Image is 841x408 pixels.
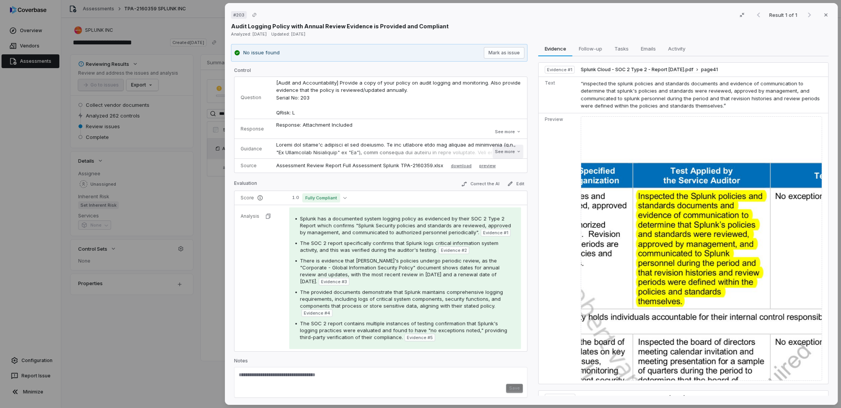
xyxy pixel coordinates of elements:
p: Loremi dol sitame'c adipisci el sed doeiusmo. Te inc utlabore etdo mag aliquae ad minimvenia (q.n... [276,141,521,335]
button: Correct the AI [458,180,503,189]
p: Guidance [241,146,264,152]
p: Notes [234,358,528,367]
p: Response: Attachment Included Comment: Splunk has a documented system logging policy that specifi... [276,121,521,233]
button: Splunk Cloud - SOC 2 Type 2 - Report [DATE].pdfpage42 [582,395,720,401]
p: Analysis [241,213,259,219]
span: page 41 [701,67,718,73]
p: Result 1 of 1 [769,11,799,19]
span: page 42 [702,395,720,401]
span: The provided documents demonstrate that Splunk maintains comprehensive logging requirements, incl... [300,289,503,309]
td: Preview [539,113,578,384]
p: Audit Logging Policy with Annual Review Evidence is Provided and Compliant [231,22,449,30]
span: Emails [638,44,659,54]
td: Text [539,77,578,113]
span: Activity [665,44,689,54]
p: No issue found [243,49,280,57]
span: Evidence # 3 [321,279,347,285]
button: Edit [504,179,528,188]
p: Assessment Review Report Full Assessment Splunk TPA-2160359.xlsx [276,162,443,170]
span: Splunk Cloud - SOC 2 Type 2 - Report [DATE].pdf [582,395,694,401]
span: The SOC 2 report specifically confirms that Splunk logs critical information system activity, and... [300,240,498,253]
span: The SOC 2 report contains multiple instances of testing confirmation that Splunk's logging practi... [300,320,507,340]
p: Response [241,126,264,132]
span: [Audit and Accountability] Provide a copy of your policy on audit logging and monitoring. Also pr... [276,80,522,116]
span: Evidence # 1 [483,230,508,236]
span: Evidence # 2 [547,395,573,401]
span: Evidence # 2 [441,247,467,253]
span: Follow-up [576,44,605,54]
button: 1.0Fully Compliant [289,193,350,202]
button: preview [479,161,496,170]
p: Source [241,163,264,169]
p: Evaluation [234,180,257,189]
span: Analyzed: [DATE] [231,31,267,37]
span: Splunk Cloud - SOC 2 Type 2 - Report [DATE].pdf [581,67,693,73]
span: Splunk has a documented system logging policy as evidenced by their SOC 2 Type 2 Report which con... [300,215,511,235]
button: Mark as issue [484,47,525,59]
span: There is evidence that [PERSON_NAME]'s policies undergo periodic review, as the "Corporate - Glob... [300,258,500,284]
span: Tasks [611,44,632,54]
button: download [448,161,475,170]
span: Evidence [542,44,569,54]
button: See more [493,145,523,158]
button: Copy link [248,8,261,22]
span: “inspected the splunk policies and standards documents and evidence of communication to determine... [581,80,820,109]
img: ea49a8cf3dc246c3b8b90e4fdd6a044f_original.jpg_w1200.jpg [581,116,822,381]
span: Updated: [DATE] [271,31,305,37]
span: Evidence # 4 [304,310,330,316]
p: Score [241,195,277,201]
p: Control [234,67,528,77]
button: See more [493,125,523,139]
p: Question [241,95,264,101]
span: Evidence # 5 [407,335,433,341]
span: Evidence # 1 [547,67,572,73]
span: Fully Compliant [302,193,340,202]
button: Splunk Cloud - SOC 2 Type 2 - Report [DATE].pdfpage41 [581,67,718,73]
span: # 203 [233,12,244,18]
